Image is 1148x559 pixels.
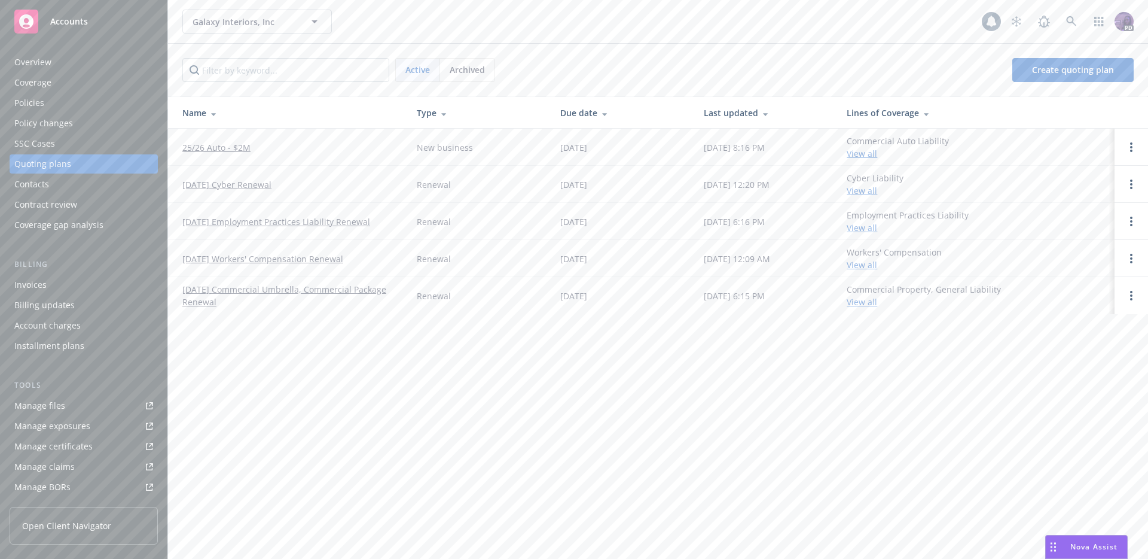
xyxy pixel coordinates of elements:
div: Billing updates [14,296,75,315]
div: Due date [560,107,685,119]
a: Quoting plans [10,154,158,174]
span: Accounts [50,17,88,26]
div: Coverage gap analysis [14,215,103,235]
div: Contract review [14,195,77,214]
a: Installment plans [10,336,158,356]
div: Commercial Property, General Liability [847,283,1001,308]
div: [DATE] 12:20 PM [704,178,770,191]
a: SSC Cases [10,134,158,153]
a: Open options [1124,177,1138,192]
div: Billing [10,259,158,271]
a: Search [1060,10,1083,34]
a: Manage certificates [10,437,158,456]
a: Coverage gap analysis [10,215,158,235]
div: Policies [14,93,44,113]
input: Filter by keyword... [182,58,389,82]
span: Create quoting plan [1032,64,1114,75]
button: Galaxy Interiors, Inc [182,10,332,34]
a: [DATE] Workers' Compensation Renewal [182,253,343,265]
div: Policy changes [14,114,73,133]
a: Manage claims [10,457,158,476]
a: [DATE] Cyber Renewal [182,178,271,191]
div: [DATE] 6:15 PM [704,290,765,302]
a: Report a Bug [1032,10,1056,34]
div: Renewal [417,178,451,191]
div: Renewal [417,290,451,302]
a: Open options [1124,251,1138,266]
span: Open Client Navigator [22,519,111,532]
div: [DATE] 6:16 PM [704,215,765,228]
div: Manage files [14,396,65,415]
div: [DATE] 8:16 PM [704,141,765,154]
a: Contacts [10,175,158,194]
div: Renewal [417,215,451,228]
div: Contacts [14,175,49,194]
a: View all [847,259,877,271]
div: Manage certificates [14,437,93,456]
a: Account charges [10,316,158,335]
div: Manage claims [14,457,75,476]
div: Installment plans [14,336,84,356]
a: Manage BORs [10,478,158,497]
a: Invoices [10,275,158,294]
a: Accounts [10,5,158,38]
a: Billing updates [10,296,158,315]
div: Quoting plans [14,154,71,174]
div: Commercial Auto Liability [847,135,949,160]
a: Manage files [10,396,158,415]
a: View all [847,222,877,233]
span: Archived [450,63,485,76]
a: [DATE] Commercial Umbrella, Commercial Package Renewal [182,283,398,308]
a: 25/26 Auto - $2M [182,141,251,154]
div: Manage BORs [14,478,71,497]
div: Renewal [417,253,451,265]
span: Galaxy Interiors, Inc [193,16,296,28]
a: Open options [1124,214,1138,229]
div: Employment Practices Liability [847,209,969,234]
a: Manage exposures [10,417,158,436]
a: [DATE] Employment Practices Liability Renewal [182,215,370,228]
div: Overview [14,53,51,72]
div: Coverage [14,73,51,92]
div: Lines of Coverage [847,107,1105,119]
span: Nova Assist [1070,542,1118,552]
button: Nova Assist [1045,535,1128,559]
span: Active [405,63,430,76]
a: Stop snowing [1004,10,1028,34]
img: photo [1115,12,1134,31]
div: Name [182,107,398,119]
a: Policy changes [10,114,158,133]
a: Contract review [10,195,158,214]
div: Tools [10,379,158,391]
div: Drag to move [1046,536,1061,558]
a: Switch app [1087,10,1111,34]
div: New business [417,141,473,154]
a: Coverage [10,73,158,92]
div: SSC Cases [14,134,55,153]
a: Open options [1124,288,1138,303]
div: [DATE] 12:09 AM [704,253,770,265]
div: Type [417,107,541,119]
a: Overview [10,53,158,72]
div: [DATE] [560,141,587,154]
a: Create quoting plan [1012,58,1134,82]
a: View all [847,185,877,196]
a: View all [847,296,877,308]
div: Manage exposures [14,417,90,436]
div: [DATE] [560,253,587,265]
div: Account charges [14,316,81,335]
div: Cyber Liability [847,172,903,197]
div: [DATE] [560,215,587,228]
a: Policies [10,93,158,113]
div: [DATE] [560,290,587,302]
div: [DATE] [560,178,587,191]
div: Workers' Compensation [847,246,942,271]
div: Invoices [14,275,47,294]
div: Last updated [704,107,828,119]
a: Open options [1124,140,1138,154]
a: View all [847,148,877,159]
